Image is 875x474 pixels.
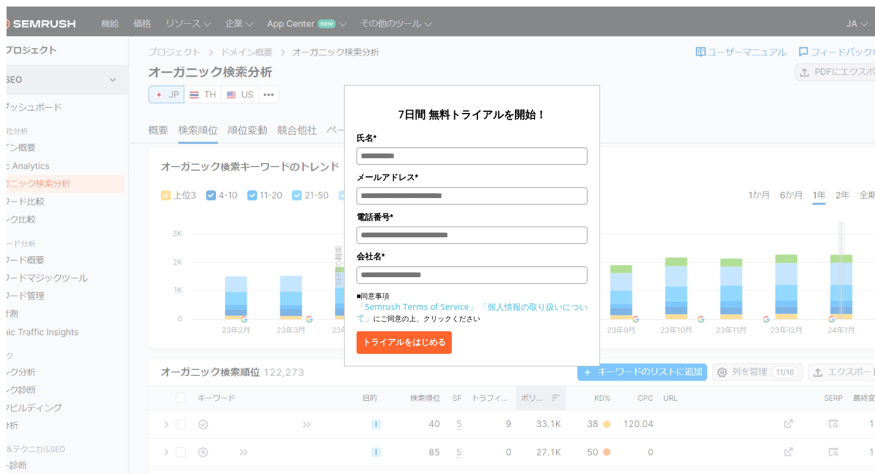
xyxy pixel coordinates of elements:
p: ■同意事項 にご同意の上、クリックください [357,291,587,324]
label: メールアドレス* [357,171,587,184]
span: 7日間 無料トライアルを開始！ [398,107,546,121]
label: 電話番号* [357,211,587,224]
a: 「Semrush Terms of Service」 [357,301,477,312]
a: 「個人情報の取り扱いについて」 [357,301,587,324]
button: トライアルをはじめる [357,331,452,354]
